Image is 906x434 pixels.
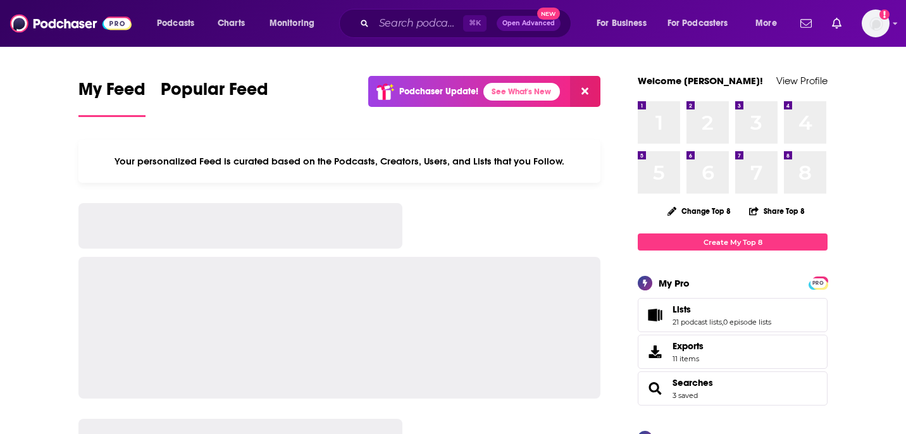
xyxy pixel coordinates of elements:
[78,140,600,183] div: Your personalized Feed is curated based on the Podcasts, Creators, Users, and Lists that you Follow.
[659,13,747,34] button: open menu
[673,304,691,315] span: Lists
[723,318,771,326] a: 0 episode lists
[638,298,828,332] span: Lists
[673,377,713,388] a: Searches
[755,15,777,32] span: More
[261,13,331,34] button: open menu
[722,318,723,326] span: ,
[862,9,890,37] span: Logged in as megcassidy
[218,15,245,32] span: Charts
[810,278,826,287] a: PRO
[748,199,805,223] button: Share Top 8
[673,354,704,363] span: 11 items
[673,391,698,400] a: 3 saved
[862,9,890,37] img: User Profile
[776,75,828,87] a: View Profile
[537,8,560,20] span: New
[463,15,487,32] span: ⌘ K
[810,278,826,288] span: PRO
[638,371,828,406] span: Searches
[659,277,690,289] div: My Pro
[374,13,463,34] input: Search podcasts, credits, & more...
[673,340,704,352] span: Exports
[483,83,560,101] a: See What's New
[209,13,252,34] a: Charts
[673,318,722,326] a: 21 podcast lists
[638,233,828,251] a: Create My Top 8
[638,75,763,87] a: Welcome [PERSON_NAME]!
[673,304,771,315] a: Lists
[660,203,738,219] button: Change Top 8
[270,15,314,32] span: Monitoring
[638,335,828,369] a: Exports
[351,9,583,38] div: Search podcasts, credits, & more...
[502,20,555,27] span: Open Advanced
[879,9,890,20] svg: Add a profile image
[862,9,890,37] button: Show profile menu
[795,13,817,34] a: Show notifications dropdown
[157,15,194,32] span: Podcasts
[161,78,268,108] span: Popular Feed
[78,78,146,108] span: My Feed
[597,15,647,32] span: For Business
[827,13,847,34] a: Show notifications dropdown
[399,86,478,97] p: Podchaser Update!
[747,13,793,34] button: open menu
[588,13,662,34] button: open menu
[642,380,667,397] a: Searches
[78,78,146,117] a: My Feed
[497,16,561,31] button: Open AdvancedNew
[642,306,667,324] a: Lists
[161,78,268,117] a: Popular Feed
[667,15,728,32] span: For Podcasters
[10,11,132,35] img: Podchaser - Follow, Share and Rate Podcasts
[148,13,211,34] button: open menu
[642,343,667,361] span: Exports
